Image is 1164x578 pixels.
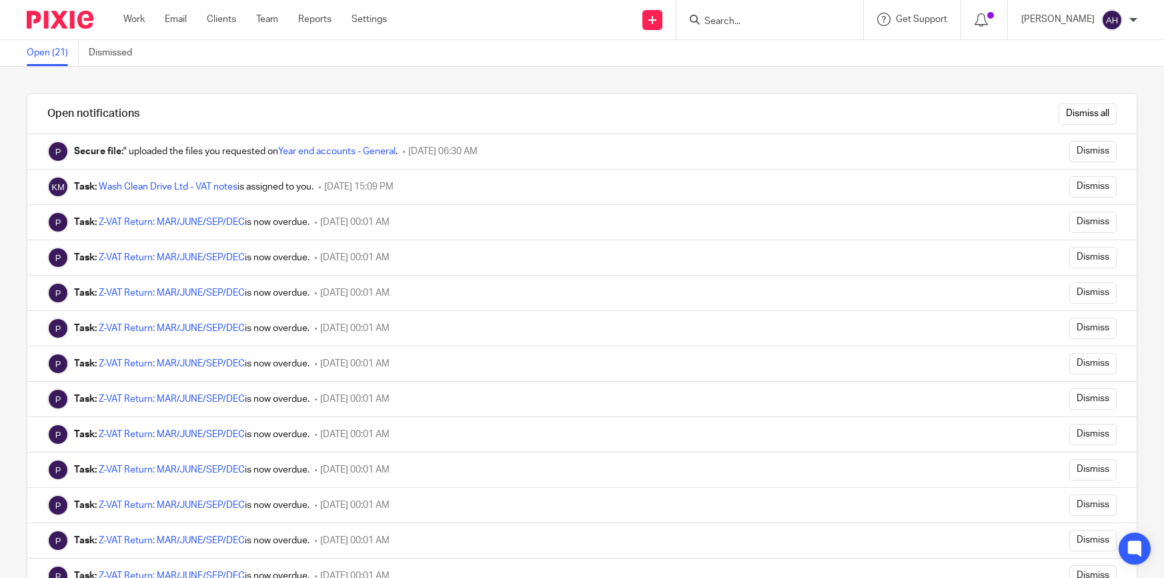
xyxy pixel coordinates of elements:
a: Email [165,13,187,26]
input: Dismiss [1069,141,1117,162]
img: Pixie [47,495,69,516]
b: Task: [74,253,97,262]
input: Dismiss [1069,247,1117,268]
a: Z-VAT Return: MAR/JUNE/SEP/DEC [99,288,245,298]
span: [DATE] 00:01 AM [320,359,390,368]
b: Task: [74,430,97,439]
a: Z-VAT Return: MAR/JUNE/SEP/DEC [99,218,245,227]
span: [DATE] 15:09 PM [324,182,394,192]
img: Pixie [47,141,69,162]
a: Year end accounts - General [278,147,396,156]
b: Task: [74,324,97,333]
div: is now overdue. [74,322,310,335]
input: Search [703,16,823,28]
a: Z-VAT Return: MAR/JUNE/SEP/DEC [99,465,245,475]
span: [DATE] 00:01 AM [320,501,390,510]
img: Pixie [47,424,69,445]
h1: Open notifications [47,107,139,121]
b: Task: [74,182,97,192]
b: Task: [74,394,97,404]
div: is now overdue. [74,534,310,547]
span: [DATE] 00:01 AM [320,465,390,475]
a: Work [123,13,145,26]
a: Team [256,13,278,26]
a: Open (21) [27,40,79,66]
img: Pixie [47,282,69,304]
b: Task: [74,218,97,227]
span: [DATE] 00:01 AM [320,394,390,404]
div: is assigned to you. [74,180,314,194]
a: Reports [298,13,332,26]
a: Z-VAT Return: MAR/JUNE/SEP/DEC [99,394,245,404]
b: Task: [74,536,97,545]
img: Pixie [47,212,69,233]
a: Dismissed [89,40,142,66]
a: Z-VAT Return: MAR/JUNE/SEP/DEC [99,501,245,510]
img: svg%3E [1101,9,1123,31]
span: [DATE] 06:30 AM [408,147,478,156]
span: [DATE] 00:01 AM [320,536,390,545]
a: Z-VAT Return: MAR/JUNE/SEP/DEC [99,430,245,439]
input: Dismiss [1069,459,1117,481]
div: is now overdue. [74,216,310,229]
b: Task: [74,288,97,298]
b: Task: [74,359,97,368]
a: Wash Clean Drive Ltd - VAT notes [99,182,237,192]
span: [DATE] 00:01 AM [320,218,390,227]
div: is now overdue. [74,428,310,441]
p: [PERSON_NAME] [1021,13,1095,26]
img: Pixie [47,530,69,551]
div: " uploaded the files you requested on . [74,145,398,158]
a: Clients [207,13,236,26]
span: [DATE] 00:01 AM [320,253,390,262]
img: Pixie [27,11,93,29]
input: Dismiss [1069,530,1117,551]
input: Dismiss [1069,388,1117,410]
a: Z-VAT Return: MAR/JUNE/SEP/DEC [99,324,245,333]
span: Get Support [896,15,947,24]
input: Dismiss [1069,495,1117,516]
img: Kaveh Mo [47,176,69,198]
input: Dismiss [1069,282,1117,304]
a: Settings [352,13,387,26]
a: Z-VAT Return: MAR/JUNE/SEP/DEC [99,359,245,368]
b: Secure file: [74,147,123,156]
div: is now overdue. [74,286,310,300]
img: Pixie [47,247,69,268]
input: Dismiss [1069,176,1117,198]
a: Z-VAT Return: MAR/JUNE/SEP/DEC [99,536,245,545]
a: Z-VAT Return: MAR/JUNE/SEP/DEC [99,253,245,262]
b: Task: [74,465,97,475]
img: Pixie [47,353,69,374]
img: Pixie [47,459,69,481]
input: Dismiss [1069,353,1117,374]
span: [DATE] 00:01 AM [320,288,390,298]
b: Task: [74,501,97,510]
img: Pixie [47,318,69,339]
div: is now overdue. [74,357,310,370]
span: [DATE] 00:01 AM [320,324,390,333]
div: is now overdue. [74,499,310,512]
img: Pixie [47,388,69,410]
input: Dismiss all [1059,103,1117,125]
input: Dismiss [1069,318,1117,339]
div: is now overdue. [74,251,310,264]
div: is now overdue. [74,392,310,406]
input: Dismiss [1069,424,1117,445]
span: [DATE] 00:01 AM [320,430,390,439]
div: is now overdue. [74,463,310,477]
input: Dismiss [1069,212,1117,233]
